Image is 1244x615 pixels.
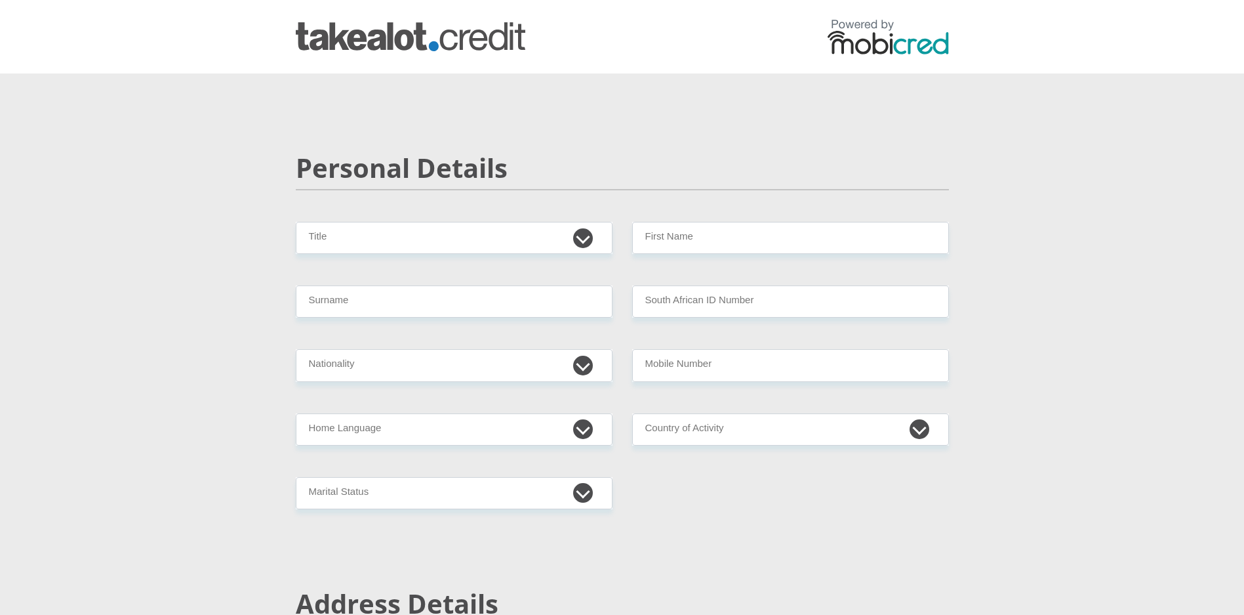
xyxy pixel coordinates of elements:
input: Contact Number [632,349,949,381]
img: takealot_credit logo [296,22,525,51]
input: First Name [632,222,949,254]
h2: Personal Details [296,152,949,184]
input: ID Number [632,286,949,318]
img: powered by mobicred logo [828,19,949,54]
input: Surname [296,286,612,318]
